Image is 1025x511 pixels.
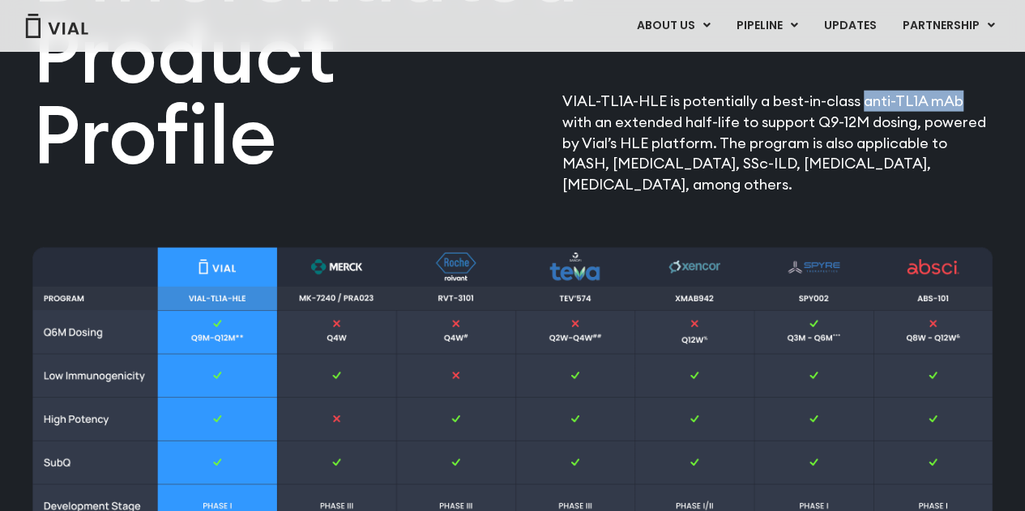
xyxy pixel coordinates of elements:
p: VIAL-TL1A-HLE is potentially a best-in-class anti-TL1A mAb with an extended half-life to support ... [562,91,993,195]
a: PARTNERSHIPMenu Toggle [890,12,1008,40]
a: UPDATES [811,12,889,40]
a: PIPELINEMenu Toggle [724,12,810,40]
a: ABOUT USMenu Toggle [624,12,723,40]
img: Vial Logo [24,14,89,38]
